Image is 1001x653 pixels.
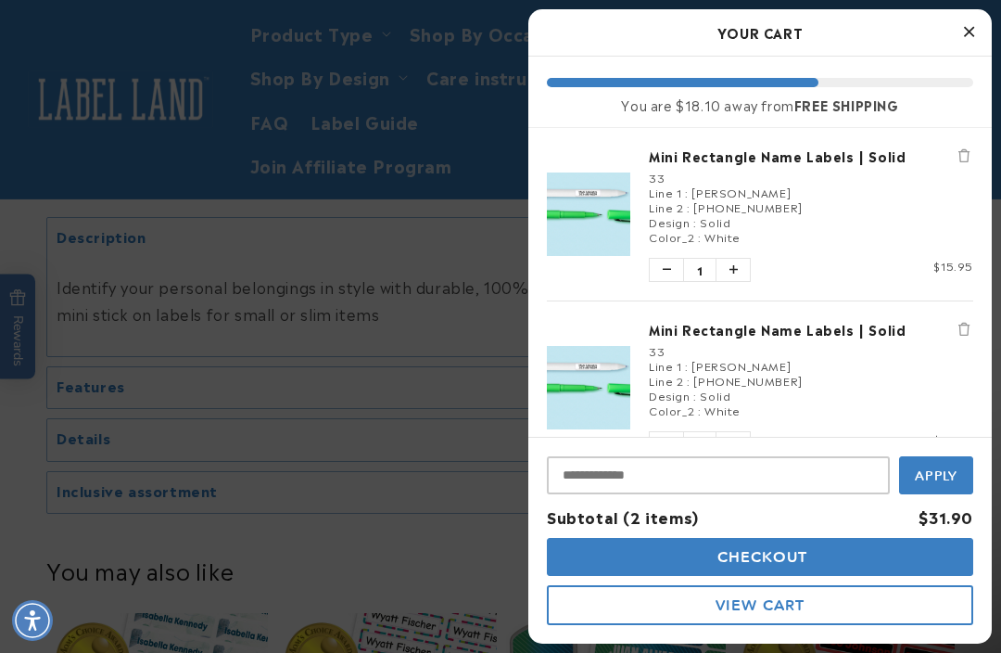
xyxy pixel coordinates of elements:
span: [PERSON_NAME] [691,357,791,374]
span: Solid [700,387,730,403]
span: Design [649,213,691,230]
div: 33 [649,343,973,358]
span: Subtotal (2 items) [547,506,699,528]
button: Increase quantity of Mini Rectangle Name Labels | Solid [716,432,750,455]
div: You are $18.10 away from [547,96,973,113]
b: FREE SHIPPING [794,95,899,114]
span: Line 2 [649,198,684,215]
span: : [693,387,697,403]
span: White [704,228,741,245]
span: : [687,198,691,215]
span: : [687,372,691,389]
button: Remove Mini Rectangle Name Labels | Solid [955,147,973,165]
span: : [693,213,697,230]
span: Line 1 [649,357,682,374]
span: [PERSON_NAME] [691,184,791,200]
span: [PHONE_NUMBER] [693,198,802,215]
textarea: Type your message here [16,24,240,46]
button: View Cart [547,585,973,625]
button: Apply [899,456,973,494]
button: Decrease quantity of Mini Rectangle Name Labels | Solid [650,259,683,281]
span: : [698,402,702,418]
span: $15.95 [933,430,973,447]
img: Mini Rectangle Name Labels | Solid - Label Land [547,173,630,256]
iframe: Sign Up via Text for Offers [15,505,234,560]
button: Close conversation starters [306,6,361,62]
span: Line 1 [649,184,682,200]
span: $15.95 [933,257,973,274]
span: Design [649,387,691,403]
span: : [685,184,689,200]
span: : [698,228,702,245]
span: 1 [683,259,716,281]
div: Accessibility Menu [12,600,53,641]
input: Input Discount [547,456,890,494]
span: Solid [700,213,730,230]
span: Apply [915,467,958,484]
span: White [704,402,741,418]
button: Close Cart [955,19,982,46]
li: product [547,301,973,474]
a: Mini Rectangle Name Labels | Solid [649,147,973,165]
button: Decrease quantity of Mini Rectangle Name Labels | Solid [650,432,683,455]
img: Mini Rectangle Name Labels | Solid - Label Land [547,346,630,429]
div: 33 [649,170,973,185]
button: Checkout [547,538,973,576]
span: : [685,357,689,374]
span: View Cart [716,596,805,614]
span: 1 [683,432,716,455]
span: Checkout [713,548,808,566]
h2: Your Cart [547,19,973,46]
button: What size are these labels? [59,104,234,139]
button: Are these labels dishwasher safe? [25,52,234,87]
button: Increase quantity of Mini Rectangle Name Labels | Solid [716,259,750,281]
button: Remove Mini Rectangle Name Labels | Solid [955,320,973,339]
span: Color_2 [649,228,694,245]
span: Line 2 [649,372,684,389]
div: $31.90 [919,504,973,531]
span: Color_2 [649,402,694,418]
li: product [547,128,973,301]
span: [PHONE_NUMBER] [693,372,802,389]
a: Mini Rectangle Name Labels | Solid [649,320,973,339]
